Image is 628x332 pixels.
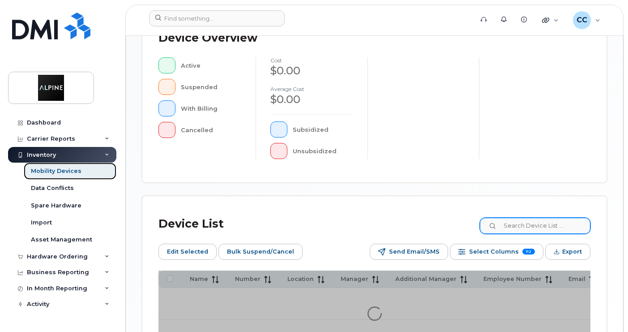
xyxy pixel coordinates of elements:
div: $0.00 [270,63,353,78]
button: Edit Selected [158,244,217,260]
h4: Average cost [270,86,353,92]
div: Suspended [181,79,242,95]
div: Clara Coelho [567,11,607,29]
div: $0.00 [270,92,353,107]
button: Select Columns 112 [450,244,543,260]
span: Edit Selected [167,245,208,259]
button: Bulk Suspend/Cancel [218,244,303,260]
button: Send Email/SMS [370,244,448,260]
div: With Billing [181,100,242,116]
span: Send Email/SMS [389,245,440,259]
input: Find something... [149,10,285,26]
input: Search Device List ... [480,218,590,234]
div: Quicklinks [536,11,565,29]
span: Bulk Suspend/Cancel [227,245,294,259]
div: Active [181,57,242,73]
button: Export [545,244,590,260]
span: 112 [522,249,535,254]
span: CC [577,15,587,26]
div: Device Overview [158,26,257,50]
div: Cancelled [181,122,242,138]
div: Unsubsidized [293,143,353,159]
div: Subsidized [293,121,353,138]
h4: cost [270,57,353,63]
span: Select Columns [469,245,519,259]
div: Device List [158,212,224,236]
span: Export [562,245,582,259]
